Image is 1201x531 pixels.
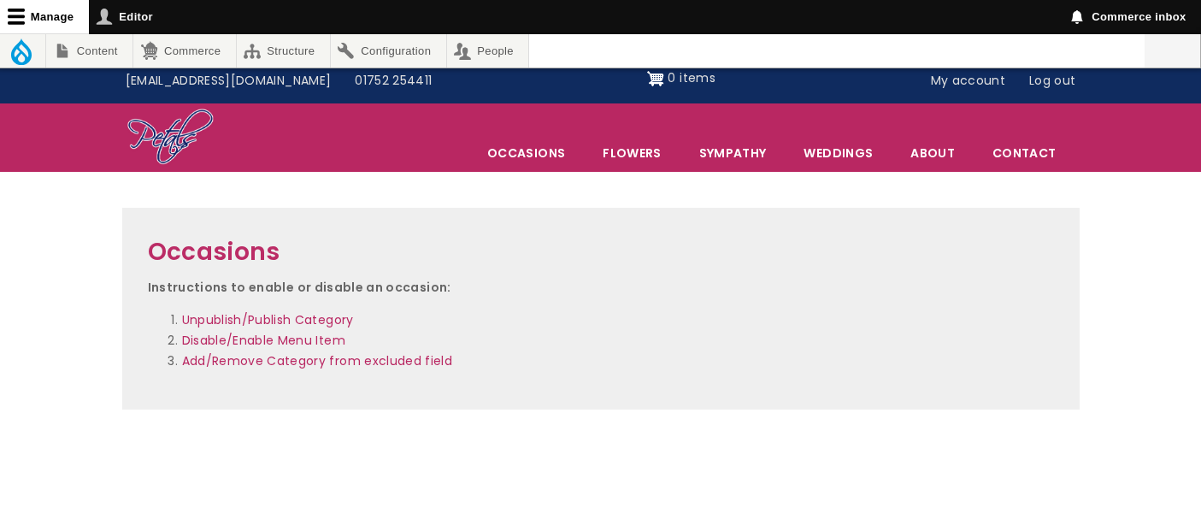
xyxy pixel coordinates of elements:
[148,279,451,296] strong: Instructions to enable or disable an occasion:
[133,34,235,68] a: Commerce
[585,135,679,171] a: Flowers
[447,34,529,68] a: People
[647,65,715,92] a: Shopping cart 0 items
[974,135,1074,171] a: Contact
[331,34,446,68] a: Configuration
[46,34,132,68] a: Content
[892,135,973,171] a: About
[469,135,583,171] span: Occasions
[1017,65,1087,97] a: Log out
[182,332,345,349] a: Disable/Enable Menu Item
[786,135,891,171] span: Weddings
[343,65,444,97] a: 01752 254411
[127,108,215,168] img: Home
[182,352,453,369] a: Add/Remove Category from excluded field
[647,65,664,92] img: Shopping cart
[681,135,785,171] a: Sympathy
[668,69,715,86] span: 0 items
[114,65,344,97] a: [EMAIL_ADDRESS][DOMAIN_NAME]
[237,34,330,68] a: Structure
[148,233,1054,272] h2: Occasions
[182,311,354,328] a: Unpublish/Publish Category
[919,65,1018,97] a: My account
